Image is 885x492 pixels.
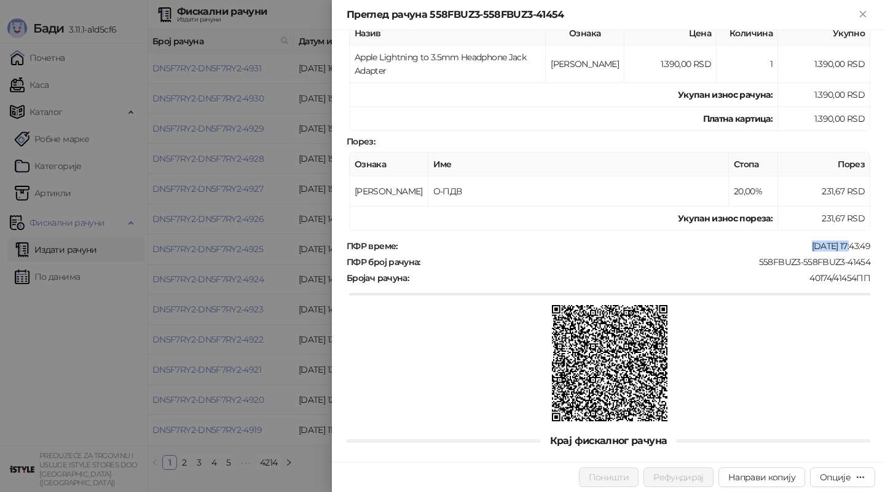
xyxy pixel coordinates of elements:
[717,46,778,83] td: 1
[643,467,714,487] button: Рефундирај
[350,46,546,83] td: Apple Lightning to 3.5mm Headphone Jack Adapter
[729,177,778,207] td: 20,00%
[810,467,875,487] button: Опције
[678,213,773,224] strong: Укупан износ пореза:
[624,46,717,83] td: 1.390,00 RSD
[624,22,717,46] th: Цена
[428,177,729,207] td: О-ПДВ
[717,22,778,46] th: Количина
[778,46,870,83] td: 1.390,00 RSD
[552,305,668,421] img: QR код
[347,7,855,22] div: Преглед рачуна 558FBUZ3-558FBUZ3-41454
[347,256,420,268] strong: ПФР број рачуна :
[778,107,870,131] td: 1.390,00 RSD
[703,113,773,124] strong: Платна картица :
[422,256,871,268] div: 558FBUZ3-558FBUZ3-41454
[820,472,851,483] div: Опције
[729,153,778,177] th: Стопа
[778,207,870,231] td: 231,67 RSD
[350,153,428,177] th: Ознака
[399,240,871,252] div: [DATE] 17:43:49
[428,153,729,177] th: Име
[778,83,870,107] td: 1.390,00 RSD
[546,46,624,83] td: [PERSON_NAME]
[540,435,677,446] span: Крај фискалног рачуна
[678,89,773,100] strong: Укупан износ рачуна :
[410,272,871,284] div: 40174/41454ПП
[350,177,428,207] td: [PERSON_NAME]
[350,22,546,46] th: Назив
[778,22,870,46] th: Укупно
[347,136,375,147] strong: Порез :
[855,7,870,22] button: Close
[778,177,870,207] td: 231,67 RSD
[718,467,805,487] button: Направи копију
[728,472,795,483] span: Направи копију
[778,153,870,177] th: Порез
[347,240,398,252] strong: ПФР време :
[546,22,624,46] th: Ознака
[579,467,639,487] button: Поништи
[347,272,409,284] strong: Бројач рачуна :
